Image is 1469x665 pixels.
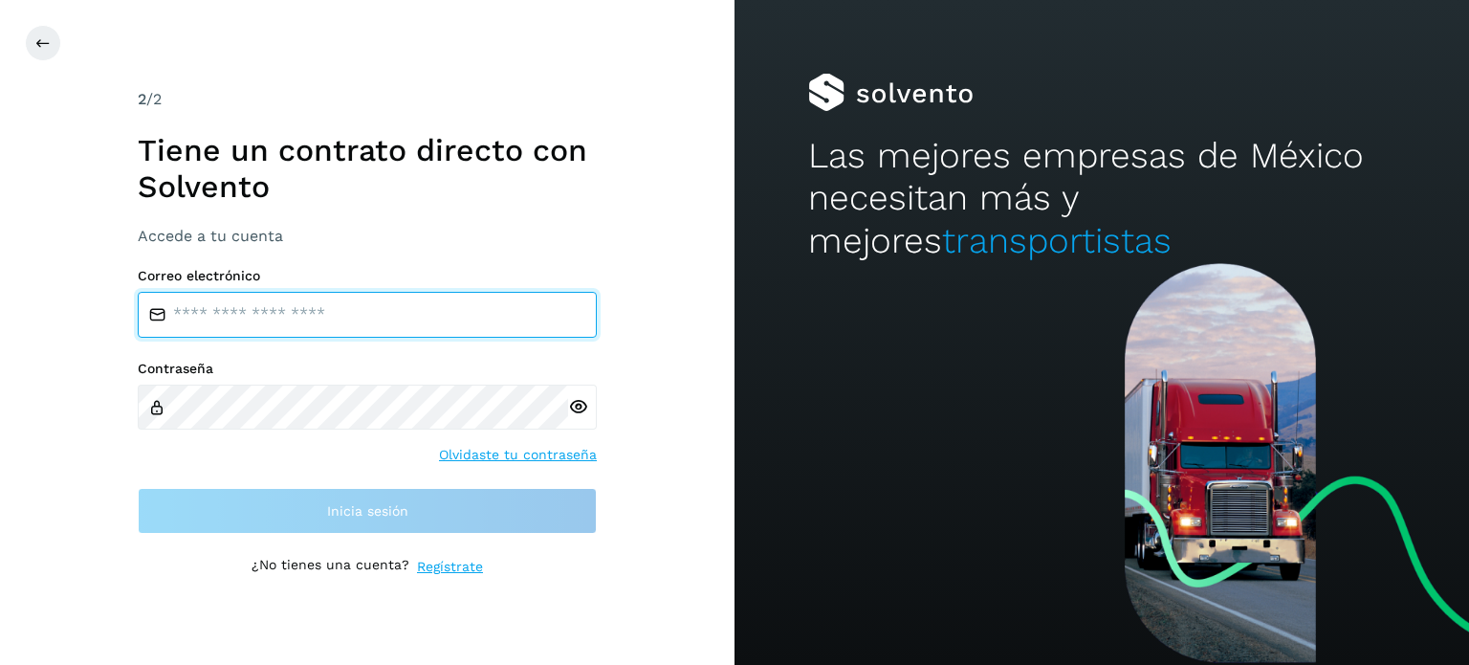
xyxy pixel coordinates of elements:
h1: Tiene un contrato directo con Solvento [138,132,597,206]
label: Contraseña [138,361,597,377]
div: /2 [138,88,597,111]
h3: Accede a tu cuenta [138,227,597,245]
a: Regístrate [417,557,483,577]
p: ¿No tienes una cuenta? [252,557,409,577]
a: Olvidaste tu contraseña [439,445,597,465]
span: transportistas [942,220,1172,261]
h2: Las mejores empresas de México necesitan más y mejores [808,135,1395,262]
span: Inicia sesión [327,504,408,518]
span: 2 [138,90,146,108]
button: Inicia sesión [138,488,597,534]
label: Correo electrónico [138,268,597,284]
